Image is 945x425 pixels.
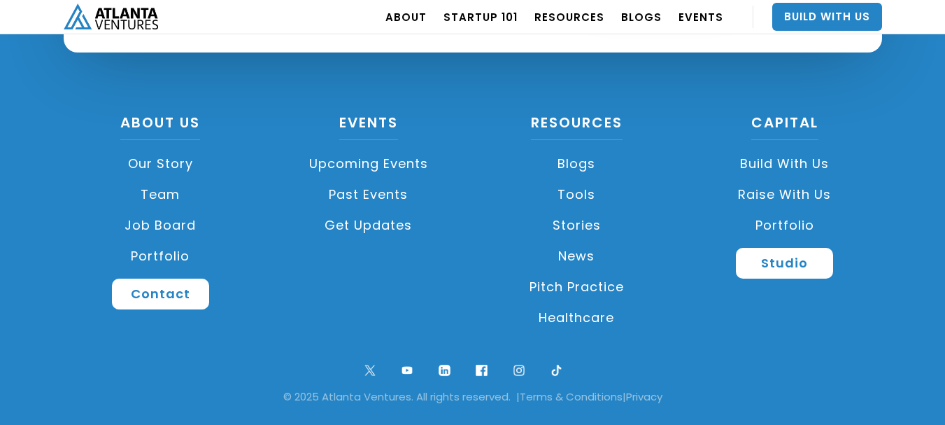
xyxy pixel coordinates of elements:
img: tik tok logo [547,361,566,380]
a: Raise with Us [688,179,882,210]
a: CAPITAL [751,113,818,140]
a: Stories [480,210,674,241]
a: Past Events [271,179,466,210]
a: News [480,241,674,272]
a: Portfolio [64,241,258,272]
a: Events [339,113,398,140]
a: Upcoming Events [271,148,466,179]
a: Team [64,179,258,210]
a: Privacy [626,389,662,404]
img: linkedin logo [435,361,454,380]
a: Contact [112,279,209,309]
a: Terms & Conditions [520,389,623,404]
a: Get Updates [271,210,466,241]
a: Healthcare [480,302,674,333]
a: Tools [480,179,674,210]
img: youtube symbol [398,361,417,380]
a: Resources [531,113,623,140]
a: About US [120,113,200,140]
a: Blogs [480,148,674,179]
img: facebook logo [472,361,491,380]
a: Job Board [64,210,258,241]
div: © 2025 Atlanta Ventures. All rights reserved. | | [21,390,924,404]
a: Portfolio [688,210,882,241]
a: Studio [736,248,833,279]
a: Build With Us [772,3,882,31]
a: Build with us [688,148,882,179]
a: Our Story [64,148,258,179]
a: Pitch Practice [480,272,674,302]
img: ig symbol [510,361,529,380]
